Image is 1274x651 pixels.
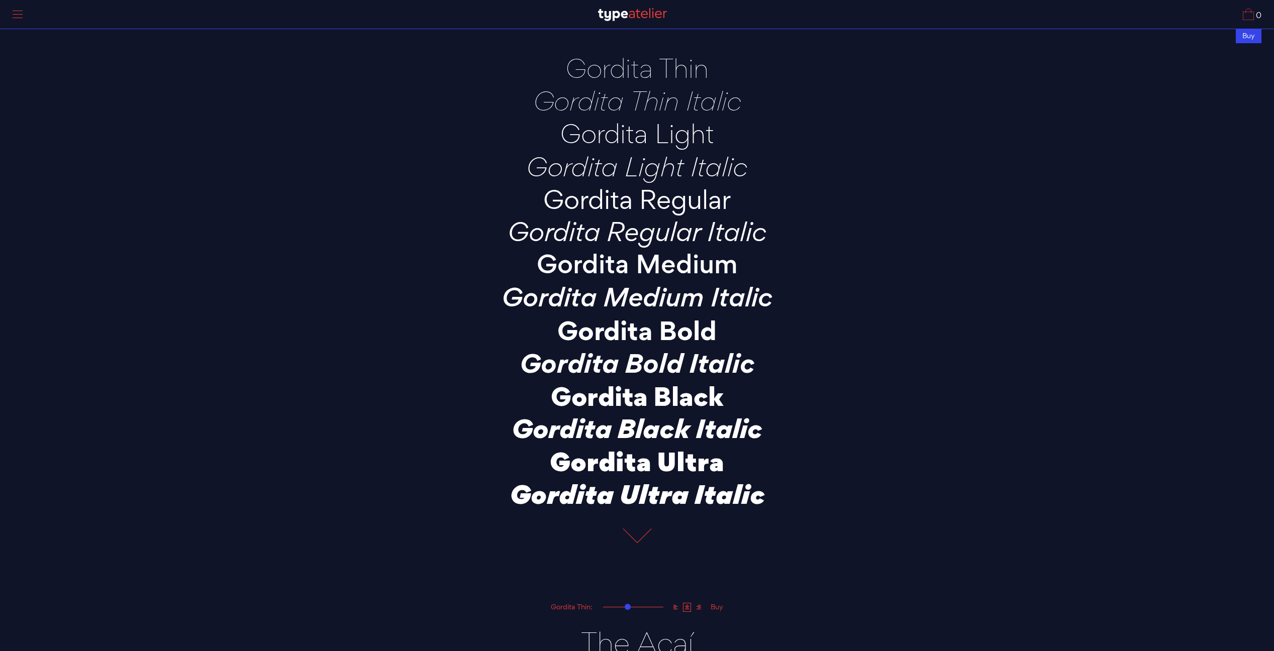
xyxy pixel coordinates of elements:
p: Gordita Thin [461,54,813,82]
p: Gordita Regular [461,185,813,213]
p: Gordita Ultra Italic [461,480,813,507]
div: Gordita Thin: [547,603,597,611]
span: 0 [1254,12,1261,20]
div: Buy [707,603,727,611]
p: Gordita Light Italic [461,153,813,180]
p: Gordita Medium [461,251,813,278]
img: Cart_Icon.svg [1243,9,1254,20]
div: Buy [1236,29,1261,43]
p: Gordita Bold Italic [461,349,813,377]
p: Gordita Regular Italic [461,218,813,246]
p: Gordita Bold [461,316,813,344]
img: TA_Logo.svg [598,8,667,21]
p: Gordita Light [461,120,813,147]
p: Gordita Black Italic [461,414,813,442]
p: Gordita Medium Italic [461,283,813,311]
p: Gordita Ultra [461,447,813,475]
p: Gordita Black [461,382,813,409]
p: Gordita Thin Italic [461,87,813,115]
a: 0 [1243,9,1261,20]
